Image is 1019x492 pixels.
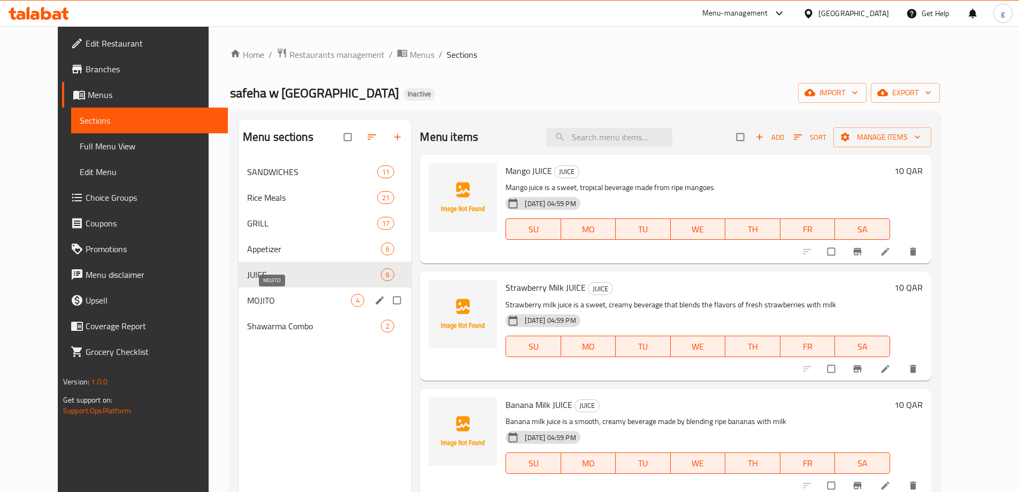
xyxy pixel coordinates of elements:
[785,456,831,471] span: FR
[880,364,893,374] a: Edit menu item
[880,246,893,257] a: Edit menu item
[247,268,381,281] span: JUICE
[239,287,412,313] div: MOJITO4edit
[785,339,831,354] span: FR
[675,339,721,354] span: WE
[839,339,885,354] span: SA
[871,83,940,103] button: export
[381,320,394,332] div: items
[247,294,351,307] span: MOJITO
[62,287,228,313] a: Upsell
[381,244,394,254] span: 6
[505,452,561,474] button: SU
[901,357,927,381] button: delete
[702,7,768,20] div: Menu-management
[675,222,721,237] span: WE
[403,89,435,99] span: Inactive
[428,397,497,466] img: Banana Milk JUICE
[846,357,871,381] button: Branch-specific-item
[835,452,890,474] button: SA
[505,336,561,357] button: SU
[894,163,923,178] h6: 10 QAR
[86,294,219,307] span: Upsell
[671,218,725,240] button: WE
[88,88,219,101] span: Menus
[247,217,377,230] span: GRILL
[289,48,385,61] span: Restaurants management
[725,452,780,474] button: TH
[378,167,394,177] span: 11
[839,222,885,237] span: SA
[505,397,572,413] span: Banana Milk JUICE
[86,63,219,75] span: Branches
[879,86,931,100] span: export
[247,165,377,178] span: SANDWICHES
[620,456,666,471] span: TU
[62,185,228,210] a: Choice Groups
[520,433,580,443] span: [DATE] 04:59 PM
[277,48,385,62] a: Restaurants management
[730,456,776,471] span: TH
[63,404,131,418] a: Support.OpsPlatform
[447,48,477,61] span: Sections
[86,345,219,358] span: Grocery Checklist
[80,114,219,127] span: Sections
[880,480,893,491] a: Edit menu item
[835,218,890,240] button: SA
[725,218,780,240] button: TH
[377,217,394,230] div: items
[71,133,228,159] a: Full Menu View
[894,280,923,295] h6: 10 QAR
[86,37,219,50] span: Edit Restaurant
[62,236,228,262] a: Promotions
[510,339,556,354] span: SU
[505,181,890,194] p: Mango juice is a sweet, tropical beverage made from ripe mangoes
[239,159,412,185] div: SANDWICHES11
[787,129,833,146] span: Sort items
[620,339,666,354] span: TU
[753,129,787,146] button: Add
[554,165,579,178] div: JUICE
[725,336,780,357] button: TH
[546,128,672,147] input: search
[381,268,394,281] div: items
[807,86,858,100] span: import
[574,399,600,412] div: JUICE
[510,222,556,237] span: SU
[565,339,611,354] span: MO
[63,375,89,389] span: Version:
[839,456,885,471] span: SA
[247,320,381,332] span: Shawarma Combo
[239,185,412,210] div: Rice Meals21
[675,456,721,471] span: WE
[377,191,394,204] div: items
[71,159,228,185] a: Edit Menu
[62,31,228,56] a: Edit Restaurant
[230,48,940,62] nav: breadcrumb
[378,193,394,203] span: 21
[901,240,927,263] button: delete
[505,218,561,240] button: SU
[510,456,556,471] span: SU
[86,320,219,332] span: Coverage Report
[269,48,272,61] li: /
[671,452,725,474] button: WE
[616,218,670,240] button: TU
[80,140,219,153] span: Full Menu View
[565,222,611,237] span: MO
[780,218,835,240] button: FR
[247,191,377,204] span: Rice Meals
[247,243,381,255] span: Appetizer
[62,82,228,108] a: Menus
[753,129,787,146] span: Add item
[588,282,613,295] div: JUICE
[791,129,829,146] button: Sort
[780,336,835,357] button: FR
[386,125,411,149] button: Add section
[833,127,931,147] button: Manage items
[620,222,666,237] span: TU
[428,280,497,349] img: Strawberry Milk JUICE
[588,283,612,295] span: JUICE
